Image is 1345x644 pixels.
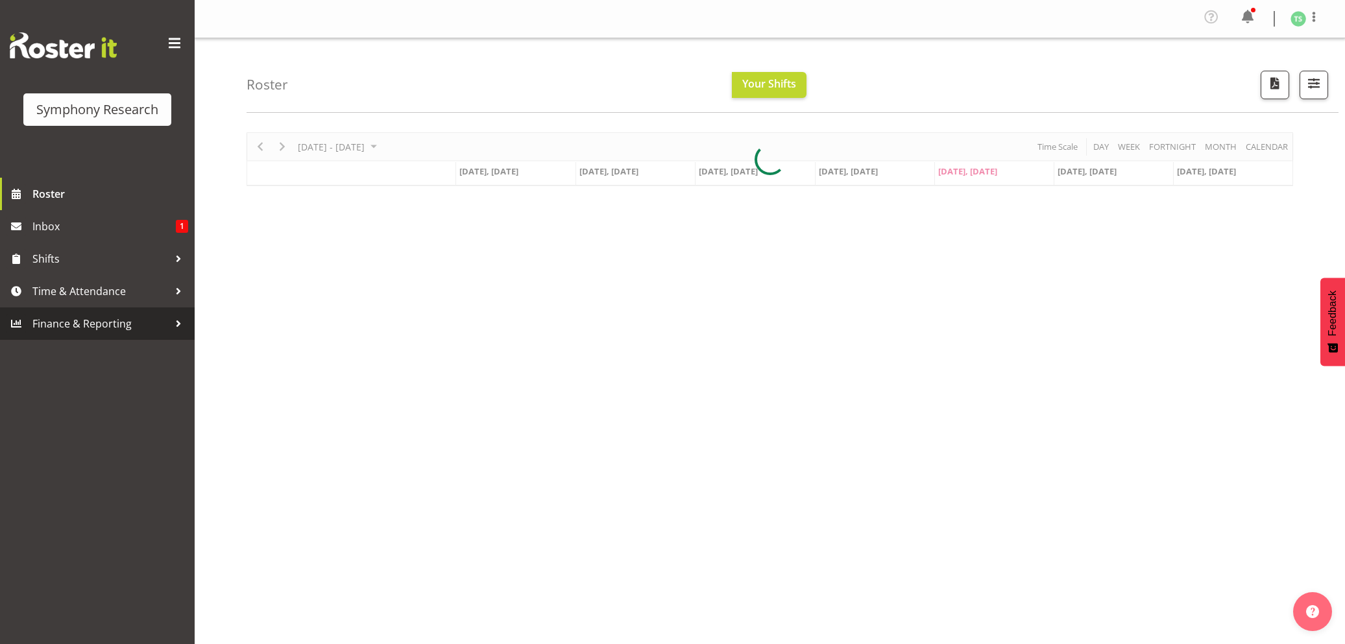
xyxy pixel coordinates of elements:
span: Inbox [32,217,176,236]
span: Shifts [32,249,169,268]
span: Roster [32,184,188,204]
span: Finance & Reporting [32,314,169,333]
span: Feedback [1327,291,1339,336]
span: 1 [176,220,188,233]
img: help-xxl-2.png [1306,605,1319,618]
button: Download a PDF of the roster according to the set date range. [1261,71,1289,99]
button: Filter Shifts [1300,71,1328,99]
button: Feedback - Show survey [1320,278,1345,366]
div: Symphony Research [36,100,158,119]
span: Time & Attendance [32,281,169,301]
img: tanya-stebbing1954.jpg [1290,11,1306,27]
span: Your Shifts [742,77,796,91]
button: Your Shifts [732,72,806,98]
img: Rosterit website logo [10,32,117,58]
h4: Roster [247,77,288,92]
